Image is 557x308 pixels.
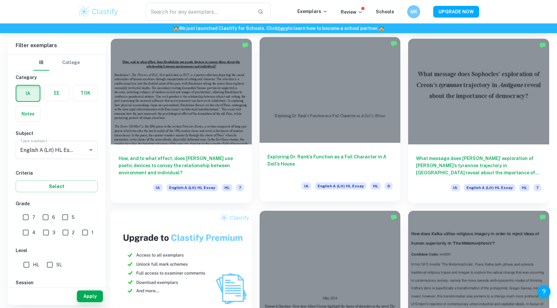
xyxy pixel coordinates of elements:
p: Review [341,8,363,16]
input: Search for any exemplars... [146,3,252,21]
button: MK [407,5,420,18]
span: 6 [52,214,55,221]
span: 7 [32,214,35,221]
p: Exemplars [297,8,328,15]
button: IA [16,86,40,101]
span: 3 [52,229,55,236]
span: 🏫 [378,26,384,31]
h6: Session [16,279,98,286]
h6: Grade [16,200,98,207]
button: Notes [16,106,40,122]
span: 7 [236,184,244,191]
span: 7 [534,184,541,191]
span: HL [370,182,381,190]
span: 5 [72,214,75,221]
span: HL [33,261,39,268]
a: here [278,26,288,31]
span: 6 [385,182,393,190]
a: Exploring Dr. Rank’s Function as a Foil Character in A Doll’s HouseIAEnglish A (Lit) HL EssayHL6 [260,39,401,203]
span: HL [222,184,232,191]
h6: Criteria [16,169,98,177]
h6: MK [410,8,418,15]
img: Marked [391,40,397,47]
button: Select [16,181,98,192]
span: HL [519,184,530,191]
span: IA [450,184,460,191]
img: Marked [391,214,397,221]
h6: Category [16,74,98,81]
span: IA [302,182,311,190]
span: 🏫 [173,26,179,31]
h6: Level [16,247,98,254]
button: Help and Feedback [537,285,550,298]
h6: How, and to what effect, does [PERSON_NAME] use poetic devices to convey the relationship between... [119,155,244,176]
button: TOK [73,85,97,101]
div: Filter type choice [34,55,80,71]
span: 2 [72,229,75,236]
span: SL [56,261,62,268]
button: UPGRADE NOW [433,6,479,18]
h6: We just launched Clastify for Schools. Click to learn how to become a school partner. [1,25,556,32]
button: IB [34,55,49,71]
span: English A (Lit) HL Essay [315,182,366,190]
h6: What message does [PERSON_NAME]’ exploration of [PERSON_NAME]’s tyrannos trajectory in [GEOGRAPHI... [416,155,541,176]
img: Marked [539,42,546,48]
h6: Subject [16,130,98,137]
img: Marked [242,42,249,48]
a: Schools [376,9,394,14]
label: Type a subject [20,138,47,143]
a: How, and to what effect, does [PERSON_NAME] use poetic devices to convey the relationship between... [111,39,252,203]
span: 4 [32,229,36,236]
button: College [62,55,80,71]
button: EE [45,85,69,101]
button: Apply [77,290,103,302]
h6: Exploring Dr. Rank’s Function as a Foil Character in A Doll’s House [267,153,393,175]
img: Clastify logo [78,5,119,18]
a: What message does [PERSON_NAME]’ exploration of [PERSON_NAME]’s tyrannos trajectory in [GEOGRAPHI... [408,39,549,203]
span: English A (Lit) HL Essay [166,184,218,191]
span: IA [153,184,163,191]
button: Open [86,145,95,154]
img: Marked [539,214,546,221]
span: English A (Lit) HL Essay [464,184,515,191]
span: 1 [92,229,93,236]
h6: Filter exemplars [8,36,106,55]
